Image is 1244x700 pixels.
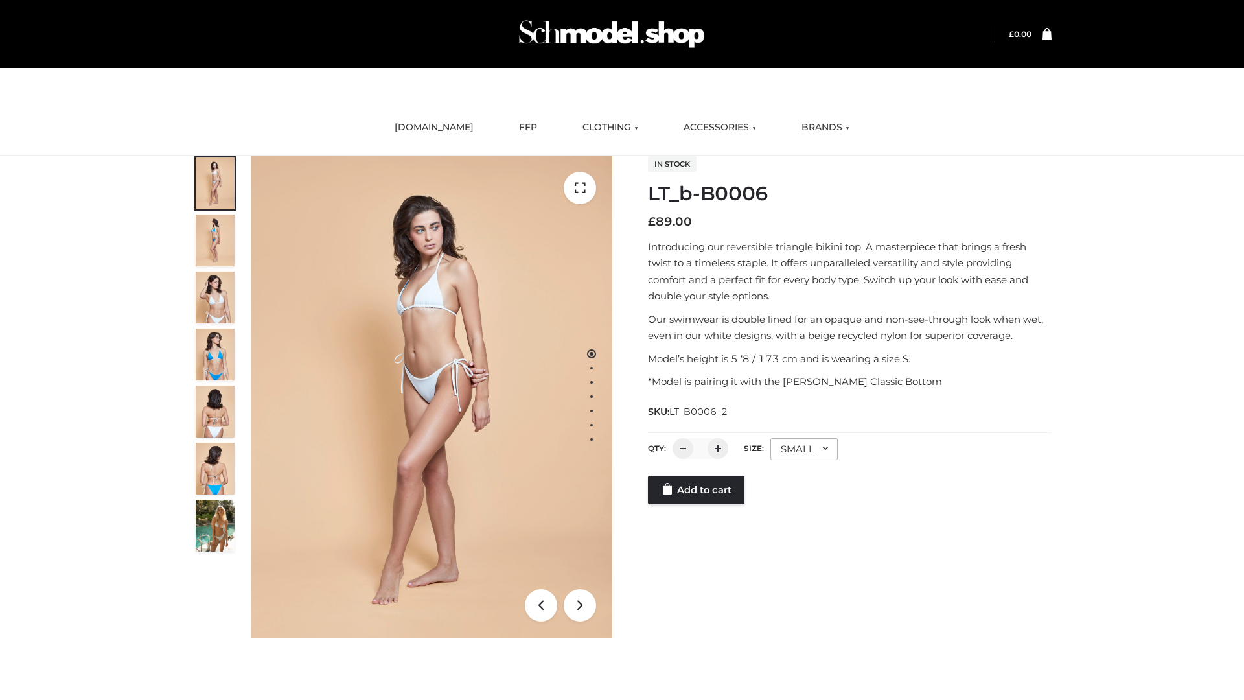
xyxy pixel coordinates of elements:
[648,311,1052,344] p: Our swimwear is double lined for an opaque and non-see-through look when wet, even in our white d...
[770,438,838,460] div: SMALL
[196,386,235,437] img: ArielClassicBikiniTop_CloudNine_AzureSky_OW114ECO_7-scaled.jpg
[1009,29,1031,39] a: £0.00
[251,156,612,638] img: LT_b-B0006
[674,113,766,142] a: ACCESSORIES
[648,351,1052,367] p: Model’s height is 5 ‘8 / 173 cm and is wearing a size S.
[648,182,1052,205] h1: LT_b-B0006
[648,215,656,229] span: £
[573,113,648,142] a: CLOTHING
[648,443,666,453] label: QTY:
[792,113,859,142] a: BRANDS
[196,500,235,552] img: Arieltop_CloudNine_AzureSky2.jpg
[196,157,235,209] img: ArielClassicBikiniTop_CloudNine_AzureSky_OW114ECO_1-scaled.jpg
[196,272,235,323] img: ArielClassicBikiniTop_CloudNine_AzureSky_OW114ECO_3-scaled.jpg
[744,443,764,453] label: Size:
[648,404,729,419] span: SKU:
[196,443,235,495] img: ArielClassicBikiniTop_CloudNine_AzureSky_OW114ECO_8-scaled.jpg
[1009,29,1031,39] bdi: 0.00
[648,239,1052,305] p: Introducing our reversible triangle bikini top. A masterpiece that brings a fresh twist to a time...
[514,8,709,60] img: Schmodel Admin 964
[648,476,744,504] a: Add to cart
[648,215,692,229] bdi: 89.00
[1009,29,1014,39] span: £
[196,215,235,266] img: ArielClassicBikiniTop_CloudNine_AzureSky_OW114ECO_2-scaled.jpg
[648,373,1052,390] p: *Model is pairing it with the [PERSON_NAME] Classic Bottom
[385,113,483,142] a: [DOMAIN_NAME]
[196,329,235,380] img: ArielClassicBikiniTop_CloudNine_AzureSky_OW114ECO_4-scaled.jpg
[509,113,547,142] a: FFP
[669,406,728,417] span: LT_B0006_2
[648,156,697,172] span: In stock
